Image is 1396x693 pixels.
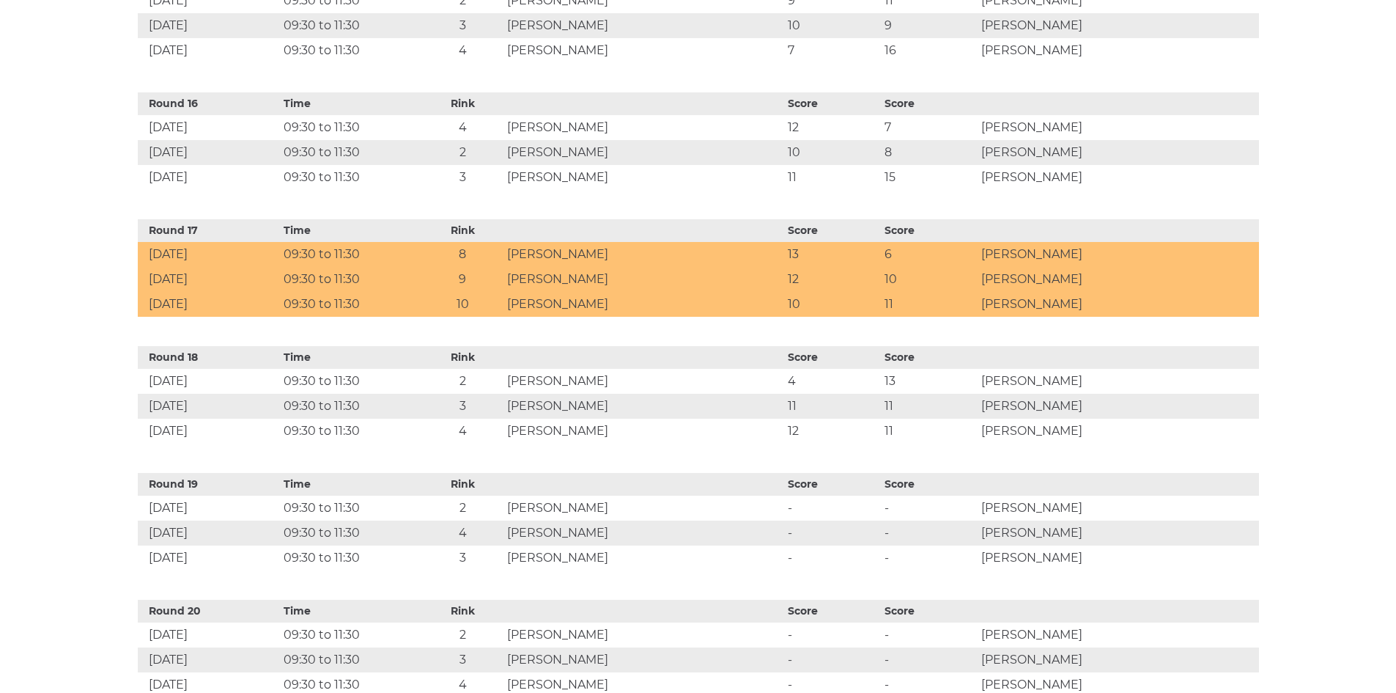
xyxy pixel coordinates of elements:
[881,546,978,571] td: -
[503,115,784,140] td: [PERSON_NAME]
[138,242,280,267] td: [DATE]
[784,496,881,521] td: -
[881,292,978,317] td: 11
[422,600,503,623] th: Rink
[138,600,280,623] th: Round 20
[978,115,1258,140] td: [PERSON_NAME]
[503,13,784,38] td: [PERSON_NAME]
[503,546,784,571] td: [PERSON_NAME]
[784,267,881,292] td: 12
[978,394,1258,419] td: [PERSON_NAME]
[978,546,1258,571] td: [PERSON_NAME]
[784,419,881,444] td: 12
[503,369,784,394] td: [PERSON_NAME]
[138,267,280,292] td: [DATE]
[280,115,422,140] td: 09:30 to 11:30
[784,394,881,419] td: 11
[280,165,422,190] td: 09:30 to 11:30
[503,38,784,63] td: [PERSON_NAME]
[422,419,503,444] td: 4
[784,473,881,496] th: Score
[978,521,1258,546] td: [PERSON_NAME]
[138,140,280,165] td: [DATE]
[422,292,503,317] td: 10
[280,623,422,648] td: 09:30 to 11:30
[784,165,881,190] td: 11
[280,140,422,165] td: 09:30 to 11:30
[978,496,1258,521] td: [PERSON_NAME]
[503,521,784,546] td: [PERSON_NAME]
[280,219,422,242] th: Time
[280,648,422,672] td: 09:30 to 11:30
[280,92,422,115] th: Time
[978,242,1258,267] td: [PERSON_NAME]
[978,267,1258,292] td: [PERSON_NAME]
[503,623,784,648] td: [PERSON_NAME]
[503,648,784,672] td: [PERSON_NAME]
[881,369,978,394] td: 13
[978,292,1258,317] td: [PERSON_NAME]
[138,92,280,115] th: Round 16
[138,546,280,571] td: [DATE]
[138,394,280,419] td: [DATE]
[422,267,503,292] td: 9
[280,369,422,394] td: 09:30 to 11:30
[138,115,280,140] td: [DATE]
[280,496,422,521] td: 09:30 to 11:30
[422,623,503,648] td: 2
[784,219,881,242] th: Score
[784,242,881,267] td: 13
[422,521,503,546] td: 4
[881,394,978,419] td: 11
[881,496,978,521] td: -
[280,546,422,571] td: 09:30 to 11:30
[881,13,978,38] td: 9
[881,38,978,63] td: 16
[881,115,978,140] td: 7
[881,140,978,165] td: 8
[881,600,978,623] th: Score
[280,38,422,63] td: 09:30 to 11:30
[280,292,422,317] td: 09:30 to 11:30
[280,13,422,38] td: 09:30 to 11:30
[978,369,1258,394] td: [PERSON_NAME]
[422,242,503,267] td: 8
[280,600,422,623] th: Time
[280,242,422,267] td: 09:30 to 11:30
[138,496,280,521] td: [DATE]
[978,419,1258,444] td: [PERSON_NAME]
[881,521,978,546] td: -
[503,267,784,292] td: [PERSON_NAME]
[422,346,503,369] th: Rink
[138,648,280,672] td: [DATE]
[503,394,784,419] td: [PERSON_NAME]
[422,648,503,672] td: 3
[422,546,503,571] td: 3
[138,346,280,369] th: Round 18
[978,165,1258,190] td: [PERSON_NAME]
[422,115,503,140] td: 4
[881,242,978,267] td: 6
[784,546,881,571] td: -
[784,623,881,648] td: -
[784,346,881,369] th: Score
[784,92,881,115] th: Score
[422,165,503,190] td: 3
[422,473,503,496] th: Rink
[881,623,978,648] td: -
[422,92,503,115] th: Rink
[503,140,784,165] td: [PERSON_NAME]
[422,38,503,63] td: 4
[138,292,280,317] td: [DATE]
[784,115,881,140] td: 12
[280,346,422,369] th: Time
[422,140,503,165] td: 2
[138,38,280,63] td: [DATE]
[503,419,784,444] td: [PERSON_NAME]
[138,473,280,496] th: Round 19
[978,38,1258,63] td: [PERSON_NAME]
[138,165,280,190] td: [DATE]
[503,242,784,267] td: [PERSON_NAME]
[978,13,1258,38] td: [PERSON_NAME]
[422,394,503,419] td: 3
